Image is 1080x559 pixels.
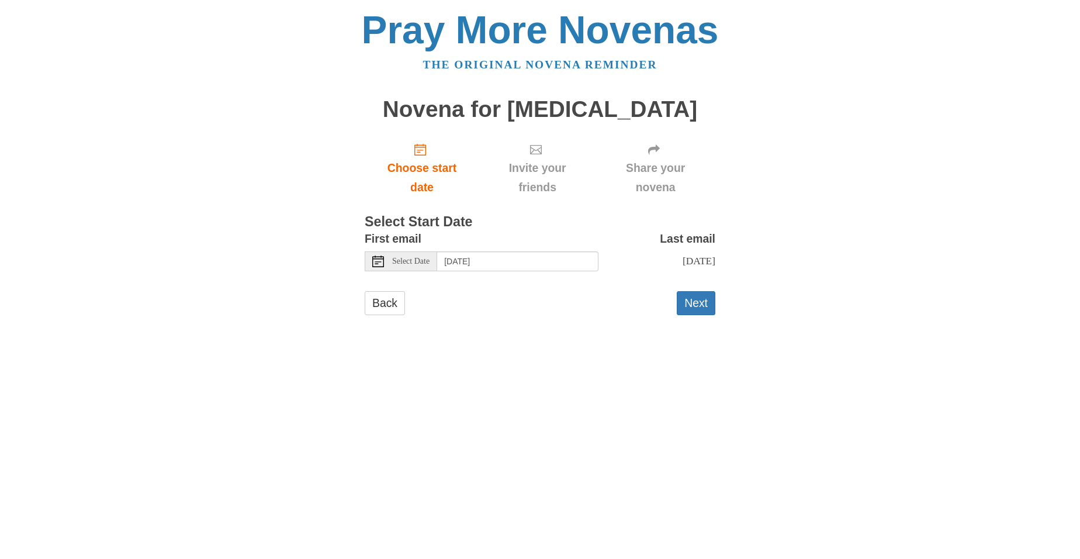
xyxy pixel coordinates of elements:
[479,133,596,203] div: Click "Next" to confirm your start date first.
[683,255,715,267] span: [DATE]
[365,97,715,122] h1: Novena for [MEDICAL_DATA]
[660,229,715,249] label: Last email
[596,133,715,203] div: Click "Next" to confirm your start date first.
[365,133,479,203] a: Choose start date
[677,291,715,315] button: Next
[365,229,421,249] label: First email
[423,58,657,71] a: The original novena reminder
[491,158,584,197] span: Invite your friends
[362,8,719,51] a: Pray More Novenas
[392,257,430,265] span: Select Date
[365,291,405,315] a: Back
[376,158,468,197] span: Choose start date
[607,158,704,197] span: Share your novena
[365,215,715,230] h3: Select Start Date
